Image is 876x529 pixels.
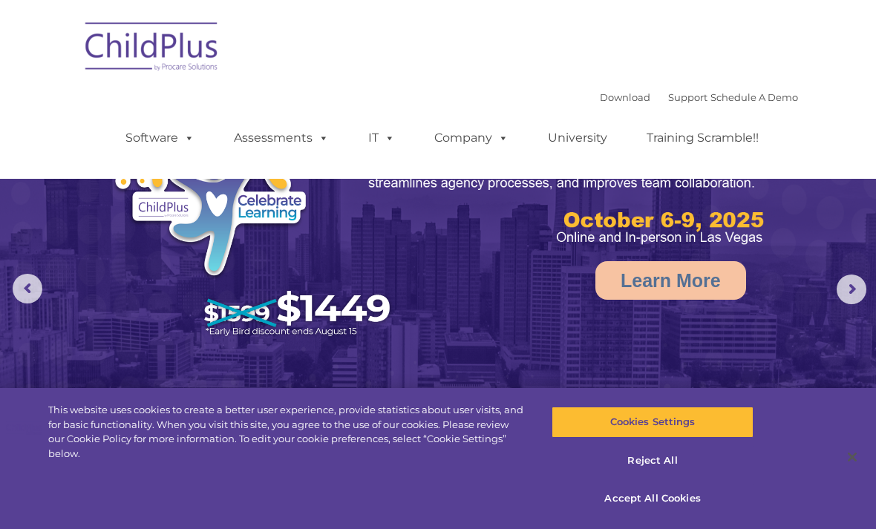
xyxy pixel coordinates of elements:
[600,91,798,103] font: |
[78,12,226,86] img: ChildPlus by Procare Solutions
[533,123,622,153] a: University
[219,123,344,153] a: Assessments
[552,407,753,438] button: Cookies Settings
[632,123,774,153] a: Training Scramble!!
[668,91,707,103] a: Support
[595,261,746,300] a: Learn More
[600,91,650,103] a: Download
[552,445,753,476] button: Reject All
[48,403,526,461] div: This website uses cookies to create a better user experience, provide statistics about user visit...
[111,123,209,153] a: Software
[419,123,523,153] a: Company
[552,483,753,514] button: Accept All Cookies
[710,91,798,103] a: Schedule A Demo
[836,441,869,473] button: Close
[353,123,410,153] a: IT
